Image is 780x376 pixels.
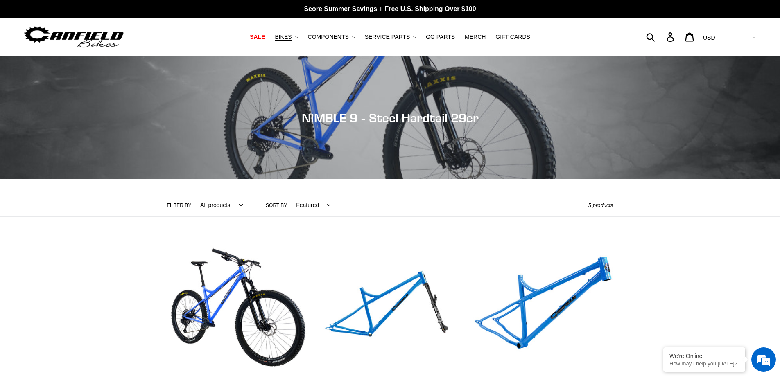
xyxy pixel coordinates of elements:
[271,32,302,43] button: BIKES
[651,28,671,46] input: Search
[361,32,420,43] button: SERVICE PARTS
[365,34,410,41] span: SERVICE PARTS
[250,34,265,41] span: SALE
[23,24,125,50] img: Canfield Bikes
[461,32,490,43] a: MERCH
[495,34,530,41] span: GIFT CARDS
[426,34,455,41] span: GG PARTS
[588,202,613,208] span: 5 products
[669,353,739,359] div: We're Online!
[465,34,486,41] span: MERCH
[304,32,359,43] button: COMPONENTS
[669,360,739,367] p: How may I help you today?
[302,110,479,125] span: NIMBLE 9 - Steel Hardtail 29er
[275,34,292,41] span: BIKES
[308,34,349,41] span: COMPONENTS
[491,32,534,43] a: GIFT CARDS
[246,32,269,43] a: SALE
[167,202,192,209] label: Filter by
[266,202,287,209] label: Sort by
[422,32,459,43] a: GG PARTS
